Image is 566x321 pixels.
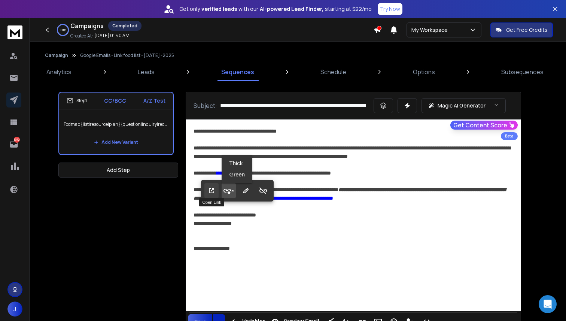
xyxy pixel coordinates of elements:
[42,63,76,81] a: Analytics
[58,92,174,155] li: Step1CC/BCCA/Z TestFodmap {list|resource|plan} {question|inquiry|received} {{firstName}}Add New V...
[46,67,71,76] p: Analytics
[104,97,126,105] p: CC/BCC
[70,33,93,39] p: Created At:
[108,21,141,31] div: Completed
[138,67,155,76] p: Leads
[88,135,144,150] button: Add New Variant
[133,63,159,81] a: Leads
[422,98,506,113] button: Magic AI Generator
[380,5,400,13] p: Try Now
[221,67,254,76] p: Sequences
[217,63,259,81] a: Sequences
[7,25,22,39] img: logo
[497,63,548,81] a: Subsequences
[222,158,252,169] a: Thick
[67,97,87,104] div: Step 1
[179,5,372,13] p: Get only with our starting at $22/mo
[316,63,351,81] a: Schedule
[201,5,237,13] strong: verified leads
[411,26,451,34] p: My Workspace
[256,183,270,198] button: Unlink
[80,52,174,58] p: Google Emails - Link food list - [DATE] -2025
[199,198,224,206] div: Open Link
[222,169,252,180] a: Green
[7,302,22,317] button: J
[490,22,553,37] button: Get Free Credits
[408,63,439,81] a: Options
[70,21,104,30] h1: Campaigns
[413,67,435,76] p: Options
[539,295,557,313] div: Open Intercom Messenger
[58,163,178,178] button: Add Step
[45,52,68,58] button: Campaign
[378,3,402,15] button: Try Now
[94,33,130,39] p: [DATE] 01:40 AM
[260,5,323,13] strong: AI-powered Lead Finder,
[320,67,346,76] p: Schedule
[194,101,217,110] p: Subject:
[501,67,544,76] p: Subsequences
[60,28,66,32] p: 100 %
[506,26,548,34] p: Get Free Credits
[501,132,518,140] div: Beta
[6,137,21,152] a: 1972
[143,97,165,105] p: A/Z Test
[450,121,518,130] button: Get Content Score
[64,114,168,135] p: Fodmap {list|resource|plan} {question|inquiry|received} {{firstName}}
[438,102,486,109] p: Magic AI Generator
[14,137,20,143] p: 1972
